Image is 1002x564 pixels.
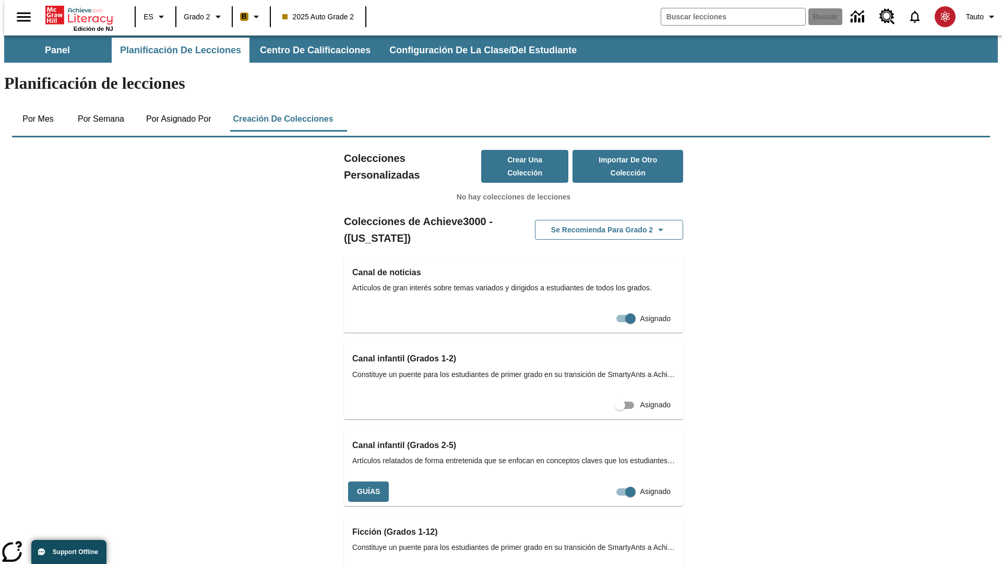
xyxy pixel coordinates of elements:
[139,7,172,26] button: Lenguaje: ES, Selecciona un idioma
[352,369,675,380] span: Constituye un puente para los estudiantes de primer grado en su transición de SmartyAnts a Achiev...
[282,11,354,22] span: 2025 Auto Grade 2
[381,38,585,63] button: Configuración de la clase/del estudiante
[236,7,267,26] button: Boost El color de la clase es anaranjado claro. Cambiar el color de la clase.
[640,486,671,497] span: Asignado
[4,74,998,93] h1: Planificación de lecciones
[112,38,249,63] button: Planificación de lecciones
[572,150,683,183] button: Importar de otro Colección
[535,220,683,240] button: Se recomienda para Grado 2
[935,6,956,27] img: avatar image
[352,438,675,453] h3: Canal infantil (Grados 2-5)
[966,11,984,22] span: Tauto
[928,3,962,30] button: Escoja un nuevo avatar
[31,540,106,564] button: Support Offline
[344,213,514,246] h2: Colecciones de Achieve3000 - ([US_STATE])
[45,5,113,26] a: Portada
[144,11,153,22] span: ES
[45,44,70,56] span: Panel
[224,107,341,132] button: Creación de colecciones
[389,44,577,56] span: Configuración de la clase/del estudiante
[352,283,675,293] span: Artículos de gran interés sobre temas variados y dirigidos a estudiantes de todos los grados.
[180,7,229,26] button: Grado: Grado 2, Elige un grado
[352,351,675,366] h3: Canal infantil (Grados 1-2)
[4,38,586,63] div: Subbarra de navegación
[352,542,675,553] span: Constituye un puente para los estudiantes de primer grado en su transición de SmartyAnts a Achiev...
[242,10,247,23] span: B
[901,3,928,30] a: Notificaciones
[8,2,39,32] button: Abrir el menú lateral
[481,150,569,183] button: Crear una colección
[348,481,389,502] button: Guías
[138,107,220,132] button: Por asignado por
[252,38,379,63] button: Centro de calificaciones
[184,11,210,22] span: Grado 2
[5,38,110,63] button: Panel
[12,107,64,132] button: Por mes
[74,26,113,32] span: Edición de NJ
[640,399,671,410] span: Asignado
[661,8,805,25] input: Buscar campo
[640,313,671,324] span: Asignado
[53,548,98,556] span: Support Offline
[352,525,675,539] h3: Ficción (Grados 1-12)
[4,36,998,63] div: Subbarra de navegación
[844,3,873,31] a: Centro de información
[352,455,675,466] span: Artículos relatados de forma entretenida que se enfocan en conceptos claves que los estudiantes a...
[352,265,675,280] h3: Canal de noticias
[962,7,1002,26] button: Perfil/Configuración
[120,44,241,56] span: Planificación de lecciones
[260,44,371,56] span: Centro de calificaciones
[873,3,901,31] a: Centro de recursos, Se abrirá en una pestaña nueva.
[344,150,481,183] h2: Colecciones Personalizadas
[69,107,133,132] button: Por semana
[45,4,113,32] div: Portada
[344,192,683,203] p: No hay colecciones de lecciones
